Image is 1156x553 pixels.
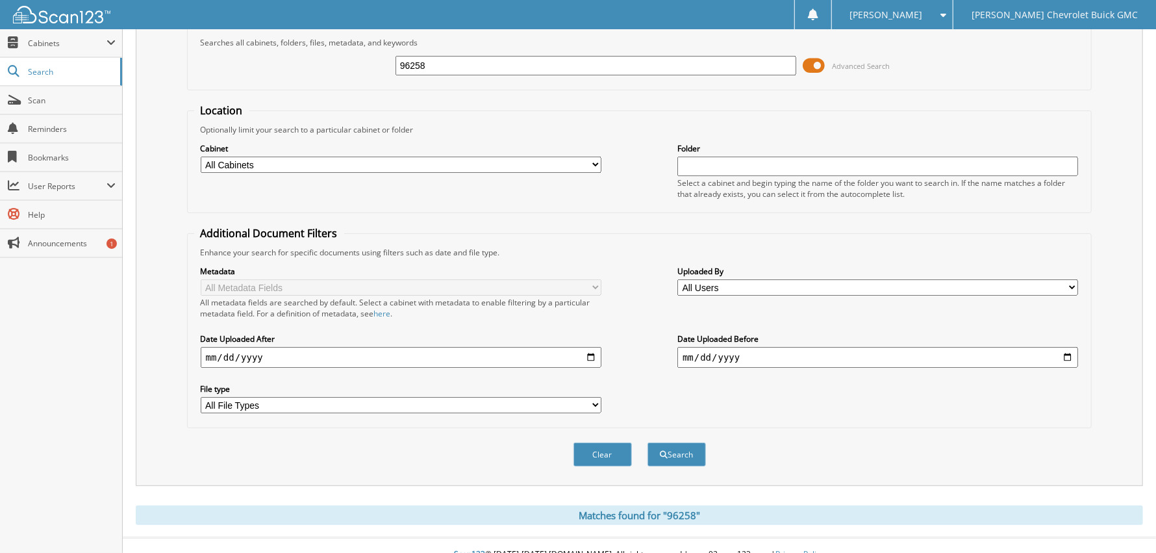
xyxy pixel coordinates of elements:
legend: Additional Document Filters [194,226,344,240]
label: Metadata [201,266,601,277]
div: Matches found for "96258" [136,506,1143,525]
label: File type [201,383,601,394]
span: Help [28,209,116,220]
button: Clear [573,443,632,467]
span: Scan [28,95,116,106]
span: Advanced Search [832,61,890,71]
label: Uploaded By [677,266,1078,277]
span: Bookmarks [28,152,116,163]
span: Search [28,66,114,77]
div: 1 [107,238,117,249]
span: Reminders [28,123,116,135]
label: Date Uploaded After [201,333,601,344]
div: All metadata fields are searched by default. Select a cabinet with metadata to enable filtering b... [201,297,601,319]
a: here [374,308,391,319]
div: Enhance your search for specific documents using filters such as date and file type. [194,247,1085,258]
img: scan123-logo-white.svg [13,6,110,23]
span: Cabinets [28,38,107,49]
label: Folder [677,143,1078,154]
iframe: Chat Widget [1091,491,1156,553]
legend: Location [194,103,249,118]
label: Date Uploaded Before [677,333,1078,344]
span: Announcements [28,238,116,249]
div: Searches all cabinets, folders, files, metadata, and keywords [194,37,1085,48]
input: end [677,347,1078,368]
span: User Reports [28,181,107,192]
span: [PERSON_NAME] [850,11,923,19]
div: Optionally limit your search to a particular cabinet or folder [194,124,1085,135]
div: Select a cabinet and begin typing the name of the folder you want to search in. If the name match... [677,177,1078,199]
span: [PERSON_NAME] Chevrolet Buick GMC [972,11,1138,19]
input: start [201,347,601,368]
button: Search [647,443,706,467]
label: Cabinet [201,143,601,154]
